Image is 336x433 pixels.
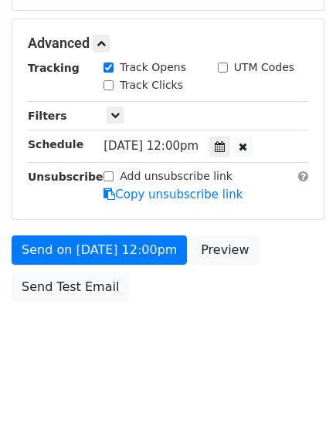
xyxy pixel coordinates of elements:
a: Preview [191,235,259,265]
a: Send on [DATE] 12:00pm [12,235,187,265]
strong: Filters [28,110,67,122]
label: Track Clicks [120,77,183,93]
strong: Schedule [28,138,83,151]
iframe: Chat Widget [259,359,336,433]
h5: Advanced [28,35,308,52]
a: Send Test Email [12,272,129,302]
span: [DATE] 12:00pm [104,139,199,153]
strong: Unsubscribe [28,171,104,183]
label: Add unsubscribe link [120,168,232,184]
strong: Tracking [28,62,80,74]
a: Copy unsubscribe link [104,188,243,201]
label: Track Opens [120,59,186,76]
label: UTM Codes [234,59,294,76]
